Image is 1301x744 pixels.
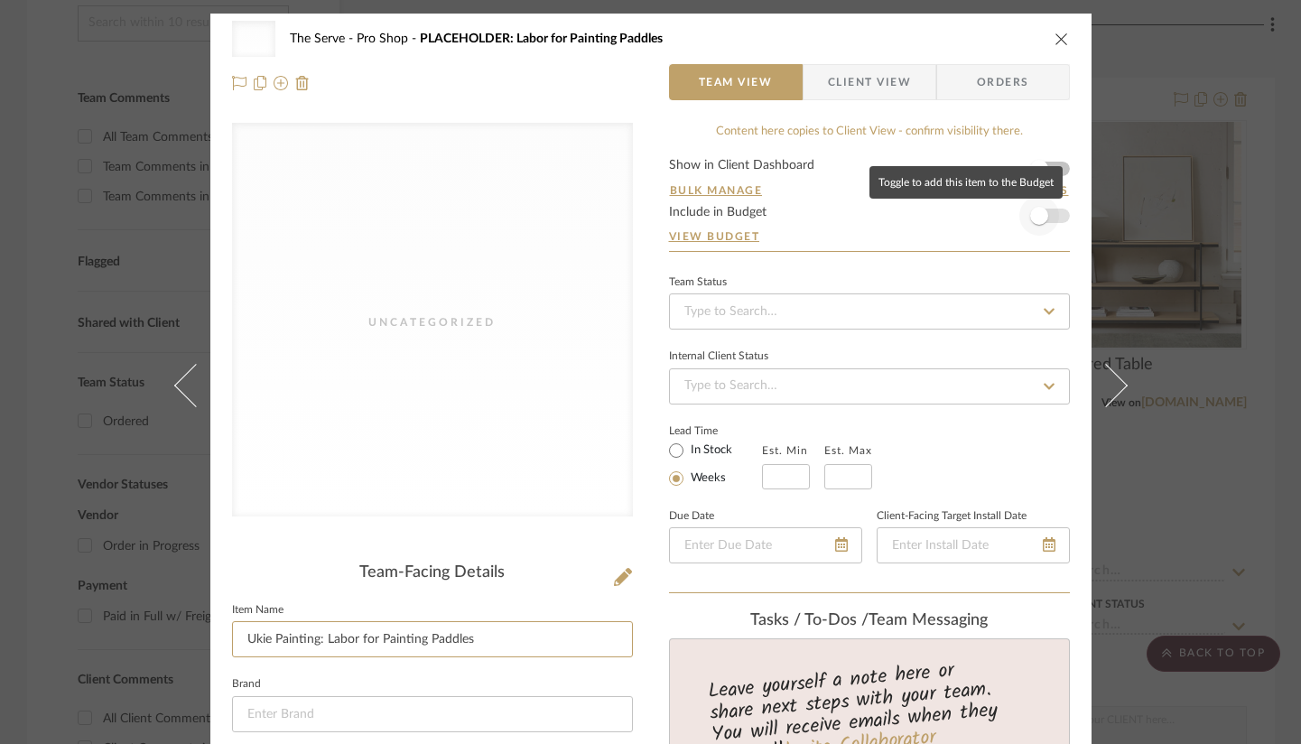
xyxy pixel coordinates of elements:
input: Enter Install Date [877,527,1070,563]
mat-radio-group: Select item type [669,439,762,489]
label: Est. Min [762,444,808,457]
div: team Messaging [669,611,1070,631]
div: Uncategorized [342,313,523,331]
label: Weeks [687,470,726,487]
span: PLACEHOLDER: Labor for Painting Paddles [420,33,663,45]
label: Client-Facing Target Install Date [877,512,1027,521]
img: Remove from project [295,76,310,90]
label: Lead Time [669,423,762,439]
div: Internal Client Status [669,352,768,361]
div: Team-Facing Details [232,563,633,583]
div: Content here copies to Client View - confirm visibility there. [669,123,1070,141]
input: Type to Search… [669,293,1070,330]
input: Enter Item Name [232,621,633,657]
span: Pro Shop [357,33,420,45]
a: View Budget [669,229,1070,244]
label: Brand [232,680,261,689]
span: Client View [828,64,911,100]
span: Orders [957,64,1049,100]
label: Item Name [232,606,283,615]
label: Due Date [669,512,714,521]
label: Est. Max [824,444,872,457]
button: Dashboard Settings [921,182,1070,199]
button: close [1054,31,1070,47]
input: Enter Due Date [669,527,862,563]
span: Tasks / To-Dos / [750,612,869,628]
div: Team Status [669,278,727,287]
input: Enter Brand [232,696,633,732]
button: Bulk Manage [669,182,764,199]
span: Team View [699,64,773,100]
label: In Stock [687,442,732,459]
span: The Serve [290,33,357,45]
input: Type to Search… [669,368,1070,405]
